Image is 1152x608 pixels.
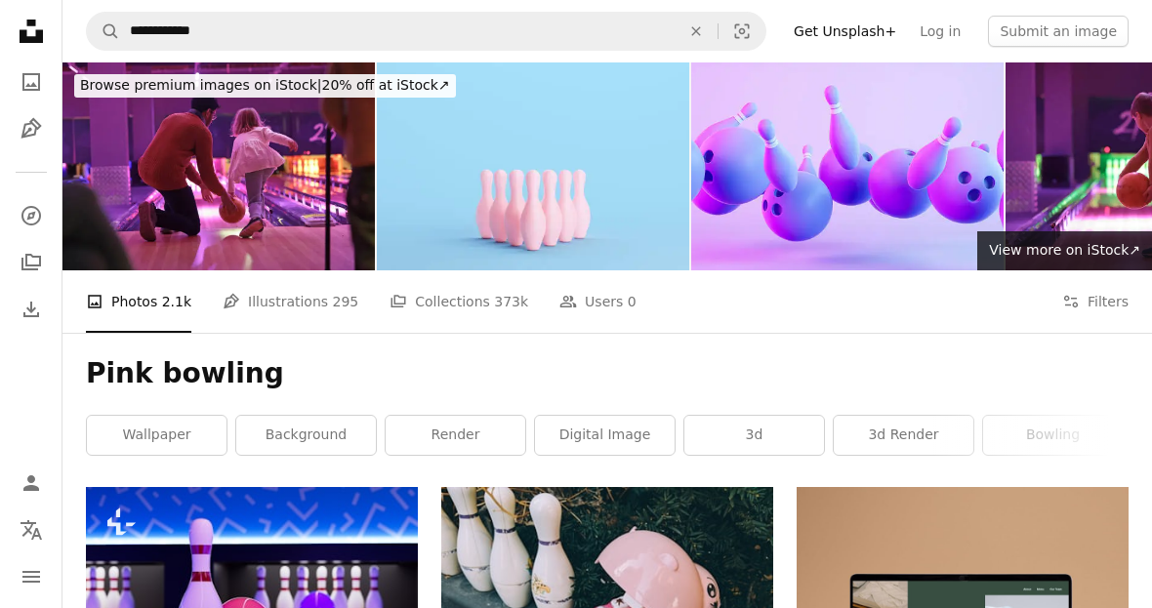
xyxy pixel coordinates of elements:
img: Family at bowling alley [62,62,375,270]
button: Filters [1062,270,1129,333]
span: Browse premium images on iStock | [80,77,321,93]
a: Collections 373k [390,270,528,333]
a: wallpaper [87,416,226,455]
span: View more on iStock ↗ [989,242,1140,258]
a: Browse premium images on iStock|20% off at iStock↗ [62,62,468,109]
a: Log in [908,16,972,47]
a: bowling [983,416,1123,455]
a: Log in / Sign up [12,464,51,503]
a: Users 0 [559,270,637,333]
span: 295 [333,291,359,312]
a: 3d render [834,416,973,455]
button: Language [12,510,51,549]
a: a bowling ball and a bowling pin on a bowling alley [86,571,418,588]
a: render [386,416,525,455]
a: Explore [12,196,51,235]
a: Download History [12,290,51,329]
img: Pink Bowling Pins Sports Equipment Competition Game Simple Shape Kitsch Blue Background [377,62,689,270]
a: digital image [535,416,675,455]
a: View more on iStock↗ [977,231,1152,270]
img: Bowling Ball and Pins Flying on Neon Lighting Background [691,62,1004,270]
a: 3d [684,416,824,455]
button: Menu [12,557,51,596]
a: Illustrations [12,109,51,148]
a: Collections [12,243,51,282]
a: Photos [12,62,51,101]
a: Illustrations 295 [223,270,358,333]
button: Search Unsplash [87,13,120,50]
a: Get Unsplash+ [782,16,908,47]
button: Clear [675,13,718,50]
span: 0 [628,291,637,312]
h1: Pink bowling [86,356,1129,391]
a: background [236,416,376,455]
form: Find visuals sitewide [86,12,766,51]
button: Visual search [719,13,765,50]
span: 20% off at iStock ↗ [80,77,450,93]
span: 373k [494,291,528,312]
button: Submit an image [988,16,1129,47]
